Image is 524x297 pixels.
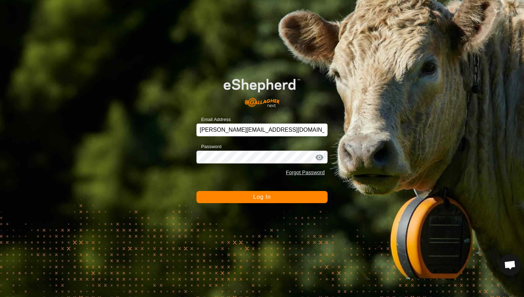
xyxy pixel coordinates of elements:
img: E-shepherd Logo [210,68,314,112]
button: Log In [196,191,328,203]
div: Open chat [499,254,521,276]
label: Email Address [196,116,231,123]
input: Email Address [196,124,328,136]
label: Password [196,143,221,150]
span: Log In [253,194,271,200]
a: Forgot Password [286,170,325,175]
